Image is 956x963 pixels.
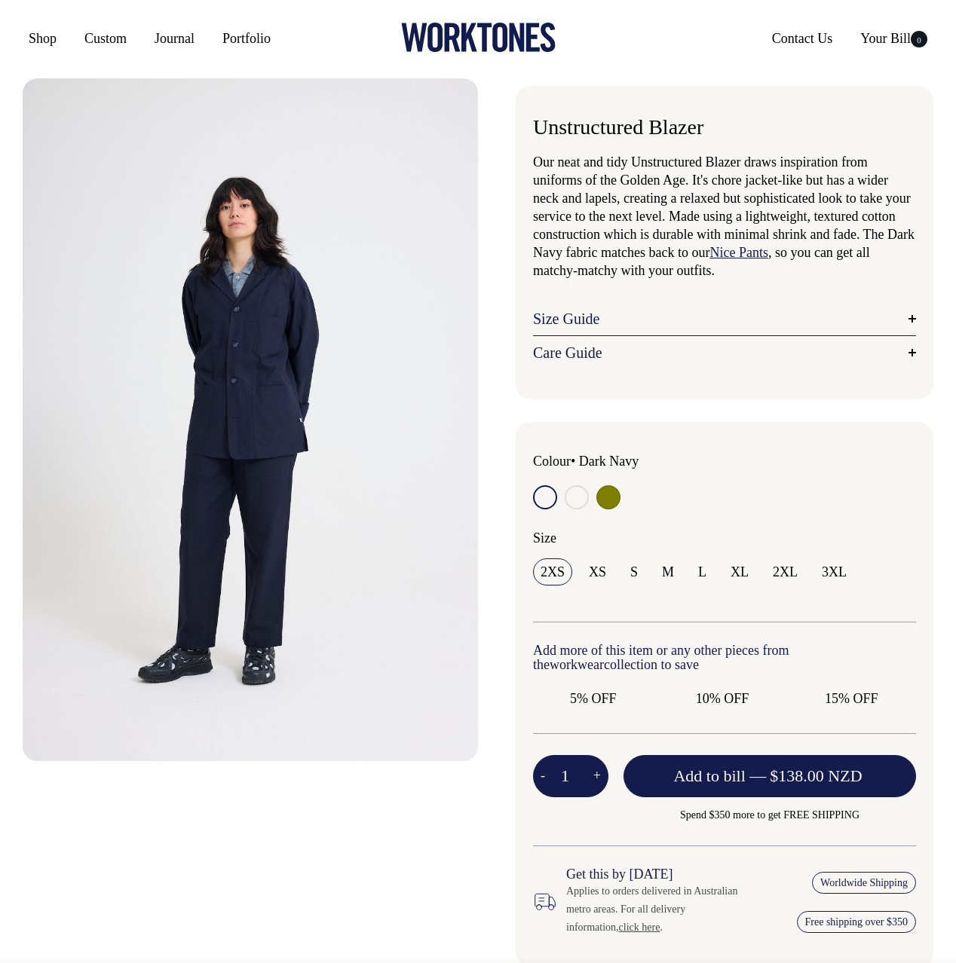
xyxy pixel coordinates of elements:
[566,867,741,882] h6: Get this by [DATE]
[571,454,575,469] span: •
[589,563,606,581] span: XS
[533,558,572,585] input: 2XS
[698,563,706,581] span: L
[691,558,714,585] input: L
[723,558,756,585] input: XL
[586,761,608,791] button: +
[149,25,201,52] a: Journal
[814,558,854,585] input: 3XL
[670,689,774,708] span: 10% OFF
[533,344,916,362] a: Care Guide
[773,563,798,581] span: 2XL
[709,245,768,260] a: Nice Pants
[623,558,645,585] input: S
[673,766,745,785] span: Add to bill
[78,25,133,52] a: Custom
[799,689,904,708] span: 15% OFF
[630,563,638,581] span: S
[23,78,478,761] img: dark-navy
[624,755,916,797] button: Add to bill —$138.00 NZD
[765,558,805,585] input: 2XL
[533,761,553,791] button: -
[654,558,682,585] input: M
[581,558,614,585] input: XS
[619,922,660,933] a: click here
[216,25,277,52] a: Portfolio
[533,644,916,674] h6: Add more of this item or any other pieces from the collection to save
[533,154,915,260] span: Our neat and tidy Unstructured Blazer draws inspiration from uniforms of the Golden Age. It's cho...
[533,685,653,712] input: 5% OFF
[854,25,933,52] a: Your Bill0
[23,25,63,52] a: Shop
[911,31,927,47] span: 0
[533,452,686,470] div: Colour
[770,766,862,785] span: $138.00 NZD
[624,806,916,824] span: Spend $350 more to get FREE SHIPPING
[766,25,839,52] a: Contact Us
[662,685,782,712] input: 10% OFF
[566,882,741,937] div: Applies to orders delivered in Australian metro areas. For all delivery information, .
[579,454,639,469] label: Dark Navy
[731,563,749,581] span: XL
[533,245,870,278] span: , so you can get all matchy-matchy with your outfits.
[533,116,916,139] h1: Unstructured Blazer
[822,563,847,581] span: 3XL
[550,657,604,672] a: workwear
[533,310,916,328] a: Size Guide
[662,563,674,581] span: M
[533,529,916,547] div: Size
[792,685,912,712] input: 15% OFF
[749,766,866,785] span: —
[541,689,645,708] span: 5% OFF
[541,563,565,581] span: 2XS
